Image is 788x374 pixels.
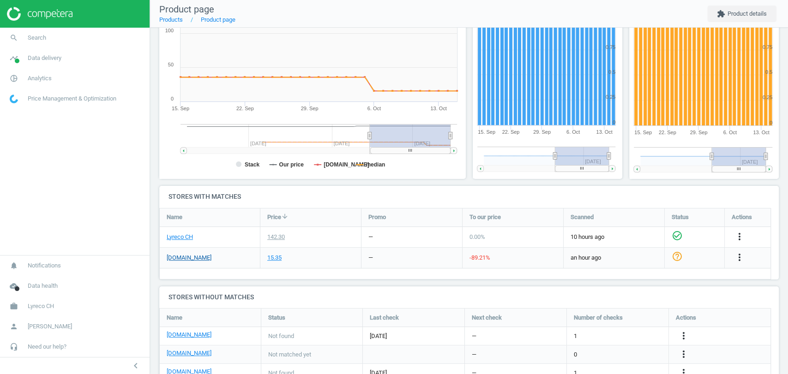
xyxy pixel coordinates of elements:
[753,130,769,135] tspan: 13. Oct
[469,213,501,221] span: To our price
[268,350,311,359] span: Not matched yet
[10,95,18,103] img: wGWNvw8QSZomAAAAABJRU5ErkJggg==
[734,252,745,263] i: more_vert
[281,213,289,220] i: arrow_downward
[502,130,519,135] tspan: 22. Sep
[606,44,615,50] text: 0.75
[159,16,183,23] a: Products
[658,130,676,135] tspan: 22. Sep
[159,286,779,308] h4: Stores without matches
[596,130,613,135] tspan: 13. Oct
[5,318,23,335] i: person
[678,330,689,341] i: more_vert
[130,360,141,371] i: chevron_left
[574,350,577,359] span: 0
[5,257,23,274] i: notifications
[472,332,476,340] span: —
[469,233,485,240] span: 0.00 %
[678,330,689,342] button: more_vert
[707,6,776,22] button: extensionProduct details
[5,29,23,47] i: search
[167,331,211,339] a: [DOMAIN_NAME]
[734,231,745,243] button: more_vert
[28,343,66,351] span: Need our help?
[672,251,683,262] i: help_outline
[678,349,689,360] i: more_vert
[566,130,580,135] tspan: 6. Oct
[762,44,772,50] text: 0.75
[168,62,174,67] text: 50
[634,130,652,135] tspan: 15. Sep
[678,349,689,361] button: more_vert
[574,314,623,322] span: Number of checks
[717,10,725,18] i: extension
[734,252,745,264] button: more_vert
[571,254,657,262] span: an hour ago
[268,332,294,340] span: Not found
[366,161,385,168] tspan: median
[28,95,116,103] span: Price Management & Optimization
[167,233,193,241] a: Lyreco CH
[672,230,683,241] i: check_circle_outline
[732,213,752,221] span: Actions
[159,4,214,15] span: Product page
[28,74,52,83] span: Analytics
[676,314,696,322] span: Actions
[301,106,319,111] tspan: 29. Sep
[478,130,495,135] tspan: 15. Sep
[533,130,551,135] tspan: 29. Sep
[28,54,61,62] span: Data delivery
[571,233,657,241] span: 10 hours ago
[608,69,615,75] text: 0.5
[613,120,615,125] text: 0
[368,213,386,221] span: Promo
[167,254,211,262] a: [DOMAIN_NAME]
[7,7,72,21] img: ajHJNr6hYgQAAAAASUVORK5CYII=
[370,332,457,340] span: [DATE]
[368,233,373,241] div: —
[167,213,182,221] span: Name
[571,213,594,221] span: Scanned
[368,254,373,262] div: —
[28,322,72,331] span: [PERSON_NAME]
[472,350,476,359] span: —
[723,130,736,135] tspan: 6. Oct
[765,69,772,75] text: 0.5
[672,213,689,221] span: Status
[472,314,502,322] span: Next check
[690,130,707,135] tspan: 29. Sep
[268,314,285,322] span: Status
[267,233,285,241] div: 142.30
[28,302,54,310] span: Lyreco CH
[370,314,399,322] span: Last check
[167,314,182,322] span: Name
[267,254,282,262] div: 15.35
[28,282,58,290] span: Data health
[172,106,189,111] tspan: 15. Sep
[201,16,235,23] a: Product page
[5,277,23,295] i: cloud_done
[367,106,381,111] tspan: 6. Oct
[236,106,254,111] tspan: 22. Sep
[469,254,490,261] span: -89.21 %
[159,186,779,208] h4: Stores with matches
[770,120,772,125] text: 0
[606,95,615,100] text: 0.25
[167,349,211,357] a: [DOMAIN_NAME]
[279,161,304,168] tspan: Our price
[574,332,577,340] span: 1
[28,261,61,270] span: Notifications
[5,49,23,67] i: timeline
[171,96,174,101] text: 0
[267,213,281,221] span: Price
[430,106,446,111] tspan: 13. Oct
[124,360,147,372] button: chevron_left
[5,70,23,87] i: pie_chart_outlined
[324,161,369,168] tspan: [DOMAIN_NAME]
[165,28,174,33] text: 100
[734,231,745,242] i: more_vert
[5,297,23,315] i: work
[28,34,46,42] span: Search
[245,161,259,168] tspan: Stack
[762,95,772,100] text: 0.25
